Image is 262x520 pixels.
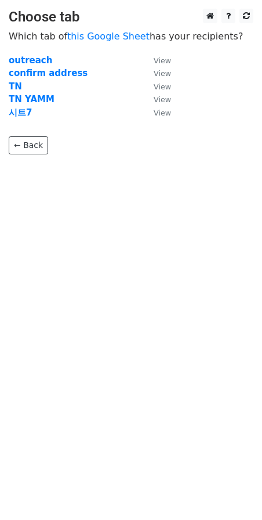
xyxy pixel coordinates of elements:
a: this Google Sheet [67,31,150,42]
a: outreach [9,55,52,66]
a: View [142,68,171,78]
small: View [154,95,171,104]
a: View [142,94,171,104]
a: View [142,107,171,118]
a: 시트7 [9,107,32,118]
a: View [142,81,171,92]
small: View [154,56,171,65]
p: Which tab of has your recipients? [9,30,253,42]
a: View [142,55,171,66]
a: TN YAMM [9,94,54,104]
small: View [154,109,171,117]
a: ← Back [9,136,48,154]
a: confirm address [9,68,88,78]
a: TN [9,81,22,92]
h3: Choose tab [9,9,253,26]
small: View [154,69,171,78]
small: View [154,82,171,91]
